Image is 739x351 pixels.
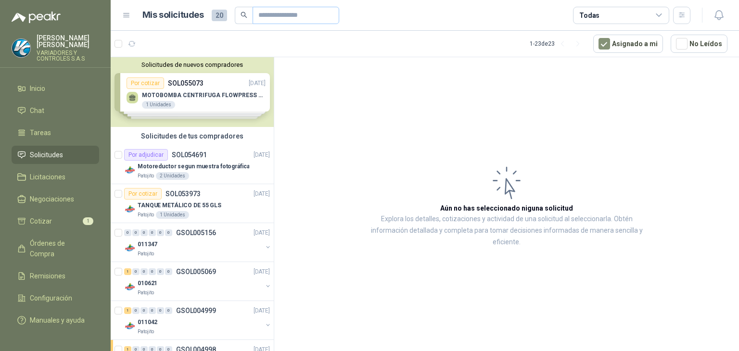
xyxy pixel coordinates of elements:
div: 0 [140,307,148,314]
p: 011042 [138,318,157,327]
div: 0 [157,268,164,275]
button: No Leídos [671,35,727,53]
img: Company Logo [124,164,136,176]
a: Por cotizarSOL053973[DATE] Company LogoTANQUE METÁLICO DE 55 GLSPatojito1 Unidades [111,184,274,223]
p: Patojito [138,328,154,336]
div: Solicitudes de tus compradores [111,127,274,145]
p: SOL053973 [166,190,201,197]
div: 2 Unidades [156,172,189,180]
p: GSOL004999 [176,307,216,314]
span: Cotizar [30,216,52,226]
p: Patojito [138,250,154,258]
span: Negociaciones [30,194,74,204]
span: Órdenes de Compra [30,238,90,259]
h1: Mis solicitudes [142,8,204,22]
span: 20 [212,10,227,21]
a: Licitaciones [12,168,99,186]
div: 0 [149,268,156,275]
div: 0 [124,229,131,236]
h3: Aún no has seleccionado niguna solicitud [440,203,573,213]
a: Solicitudes [12,146,99,164]
img: Company Logo [12,39,30,57]
div: 0 [140,268,148,275]
a: Tareas [12,124,99,142]
div: Por adjudicar [124,149,168,161]
a: Manuales y ayuda [12,311,99,329]
a: Órdenes de Compra [12,234,99,263]
p: SOL054691 [172,151,207,158]
a: Remisiones [12,267,99,285]
div: 0 [149,307,156,314]
p: 011347 [138,240,157,249]
p: [DATE] [254,150,270,160]
span: Chat [30,105,44,116]
div: 0 [140,229,148,236]
img: Company Logo [124,320,136,332]
span: Inicio [30,83,45,94]
div: 0 [157,229,164,236]
div: 1 [124,307,131,314]
span: Remisiones [30,271,65,281]
span: Manuales y ayuda [30,315,85,326]
div: 0 [149,229,156,236]
button: Solicitudes de nuevos compradores [115,61,270,68]
div: 1 Unidades [156,211,189,219]
p: Patojito [138,172,154,180]
a: Chat [12,101,99,120]
p: Motoreductor segun muestra fotográfica [138,162,249,171]
span: Solicitudes [30,150,63,160]
p: [DATE] [254,189,270,199]
p: VARIADORES Y CONTROLES S.A.S [37,50,99,62]
a: 1 0 0 0 0 0 GSOL004999[DATE] Company Logo011042Patojito [124,305,272,336]
a: Negociaciones [12,190,99,208]
span: 1 [83,217,93,225]
p: 010621 [138,279,157,288]
p: GSOL005069 [176,268,216,275]
div: Solicitudes de nuevos compradoresPor cotizarSOL055073[DATE] MOTOBOMBA CENTRIFUGA FLOWPRESS 1.5HP-... [111,57,274,127]
span: search [241,12,247,18]
a: 1 0 0 0 0 0 GSOL005069[DATE] Company Logo010621Patojito [124,266,272,297]
p: [DATE] [254,267,270,276]
img: Logo peakr [12,12,61,23]
p: TANQUE METÁLICO DE 55 GLS [138,201,221,210]
a: Cotizar1 [12,212,99,230]
div: Todas [579,10,599,21]
span: Configuración [30,293,72,303]
a: Inicio [12,79,99,98]
span: Licitaciones [30,172,65,182]
img: Company Logo [124,203,136,215]
img: Company Logo [124,242,136,254]
p: Patojito [138,289,154,297]
div: 1 - 23 de 23 [530,36,586,51]
div: 0 [157,307,164,314]
div: 0 [132,268,140,275]
a: 0 0 0 0 0 0 GSOL005156[DATE] Company Logo011347Patojito [124,227,272,258]
img: Company Logo [124,281,136,293]
p: [PERSON_NAME] [PERSON_NAME] [37,35,99,48]
div: 1 [124,268,131,275]
div: 0 [165,229,172,236]
div: 0 [165,307,172,314]
div: Por cotizar [124,188,162,200]
div: 0 [132,307,140,314]
p: Patojito [138,211,154,219]
p: [DATE] [254,306,270,315]
p: GSOL005156 [176,229,216,236]
span: Tareas [30,127,51,138]
a: Por adjudicarSOL054691[DATE] Company LogoMotoreductor segun muestra fotográficaPatojito2 Unidades [111,145,274,184]
p: [DATE] [254,228,270,238]
button: Asignado a mi [593,35,663,53]
div: 0 [132,229,140,236]
div: 0 [165,268,172,275]
p: Explora los detalles, cotizaciones y actividad de una solicitud al seleccionarla. Obtén informaci... [370,213,643,248]
a: Configuración [12,289,99,307]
